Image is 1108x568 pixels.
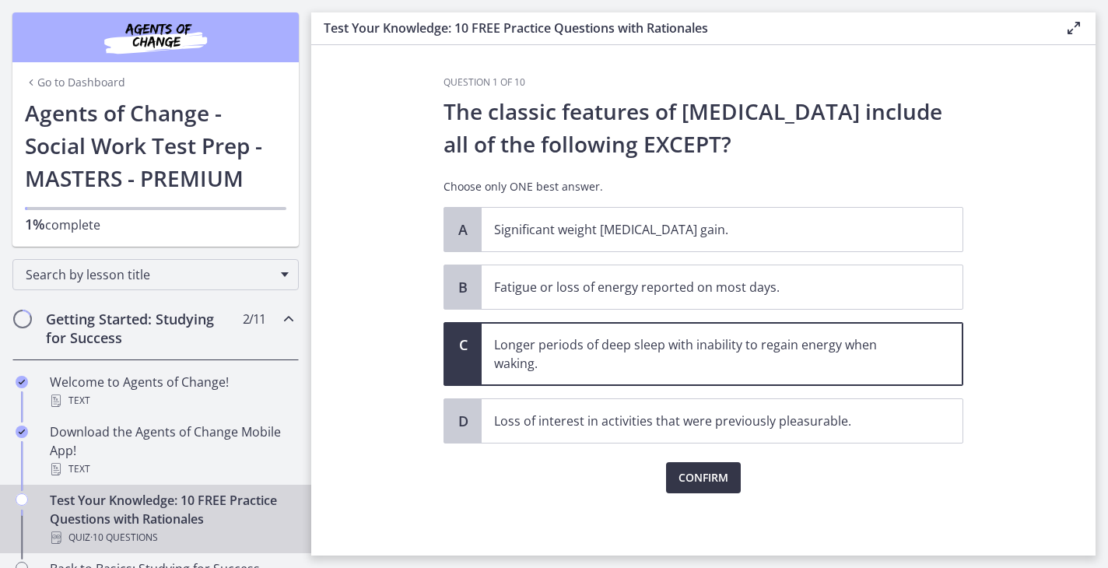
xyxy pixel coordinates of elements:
[494,412,919,430] p: Loss of interest in activities that were previously pleasurable.
[25,96,286,195] h1: Agents of Change - Social Work Test Prep - MASTERS - PREMIUM
[12,259,299,290] div: Search by lesson title
[494,335,919,373] p: Longer periods of deep sleep with inability to regain energy when waking.
[62,19,249,56] img: Agents of Change Social Work Test Prep
[494,278,919,296] p: Fatigue or loss of energy reported on most days.
[50,422,293,479] div: Download the Agents of Change Mobile App!
[16,426,28,438] i: Completed
[444,179,963,195] p: Choose only ONE best answer.
[243,310,265,328] span: 2 / 11
[454,278,472,296] span: B
[324,19,1040,37] h3: Test Your Knowledge: 10 FREE Practice Questions with Rationales
[90,528,158,547] span: · 10 Questions
[50,460,293,479] div: Text
[50,491,293,547] div: Test Your Knowledge: 10 FREE Practice Questions with Rationales
[46,310,236,347] h2: Getting Started: Studying for Success
[454,412,472,430] span: D
[26,266,273,283] span: Search by lesson title
[678,468,728,487] span: Confirm
[444,95,963,160] p: The classic features of [MEDICAL_DATA] include all of the following EXCEPT?
[50,391,293,410] div: Text
[666,462,741,493] button: Confirm
[25,215,45,233] span: 1%
[25,215,286,234] p: complete
[494,220,919,239] p: Significant weight [MEDICAL_DATA] gain.
[454,220,472,239] span: A
[50,528,293,547] div: Quiz
[454,335,472,354] span: C
[50,373,293,410] div: Welcome to Agents of Change!
[444,76,963,89] h3: Question 1 of 10
[25,75,125,90] a: Go to Dashboard
[16,376,28,388] i: Completed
